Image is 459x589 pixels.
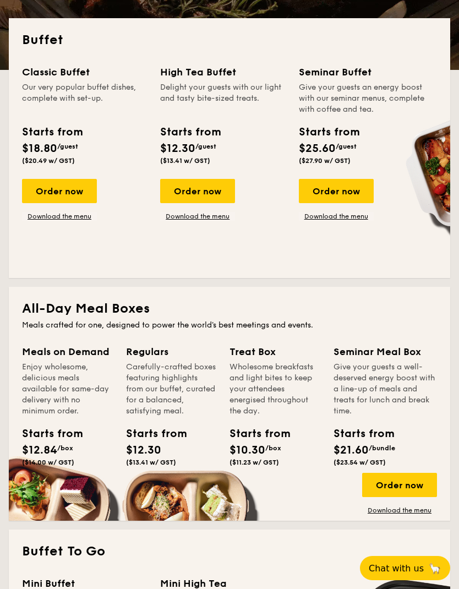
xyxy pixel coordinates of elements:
[22,142,57,155] span: $18.80
[126,444,161,457] span: $12.30
[265,444,281,452] span: /box
[299,179,374,203] div: Order now
[229,426,270,442] div: Starts from
[334,362,438,417] div: Give your guests a well-deserved energy boost with a line-up of meals and treats for lunch and br...
[160,142,195,155] span: $12.30
[362,506,437,515] a: Download the menu
[126,459,176,466] span: ($13.41 w/ GST)
[22,320,437,331] div: Meals crafted for one, designed to power the world's best meetings and events.
[22,31,437,49] h2: Buffet
[299,82,428,115] div: Give your guests an energy boost with our seminar menus, complete with coffee and tea.
[22,444,57,457] span: $12.84
[22,82,147,115] div: Our very popular buffet dishes, complete with set-up.
[229,459,279,466] span: ($11.23 w/ GST)
[126,344,217,359] div: Regulars
[334,344,438,359] div: Seminar Meal Box
[22,179,97,203] div: Order now
[57,444,73,452] span: /box
[334,459,386,466] span: ($23.54 w/ GST)
[360,556,450,580] button: Chat with us🦙
[229,362,320,417] div: Wholesome breakfasts and light bites to keep your attendees energised throughout the day.
[362,473,437,497] div: Order now
[22,543,437,560] h2: Buffet To Go
[369,563,424,574] span: Chat with us
[160,212,235,221] a: Download the menu
[160,157,210,165] span: ($13.41 w/ GST)
[22,344,113,359] div: Meals on Demand
[299,212,374,221] a: Download the menu
[334,426,381,442] div: Starts from
[160,82,285,115] div: Delight your guests with our light and tasty bite-sized treats.
[22,124,80,140] div: Starts from
[22,426,63,442] div: Starts from
[126,426,167,442] div: Starts from
[22,64,147,80] div: Classic Buffet
[57,143,78,150] span: /guest
[229,344,320,359] div: Treat Box
[160,124,218,140] div: Starts from
[160,64,285,80] div: High Tea Buffet
[369,444,395,452] span: /bundle
[195,143,216,150] span: /guest
[299,64,428,80] div: Seminar Buffet
[22,459,74,466] span: ($14.00 w/ GST)
[22,212,97,221] a: Download the menu
[22,157,75,165] span: ($20.49 w/ GST)
[299,124,359,140] div: Starts from
[334,444,369,457] span: $21.60
[22,300,437,318] h2: All-Day Meal Boxes
[428,562,441,575] span: 🦙
[336,143,357,150] span: /guest
[126,362,217,417] div: Carefully-crafted boxes featuring highlights from our buffet, curated for a balanced, satisfying ...
[160,179,235,203] div: Order now
[299,157,351,165] span: ($27.90 w/ GST)
[22,362,113,417] div: Enjoy wholesome, delicious meals available for same-day delivery with no minimum order.
[299,142,336,155] span: $25.60
[229,444,265,457] span: $10.30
